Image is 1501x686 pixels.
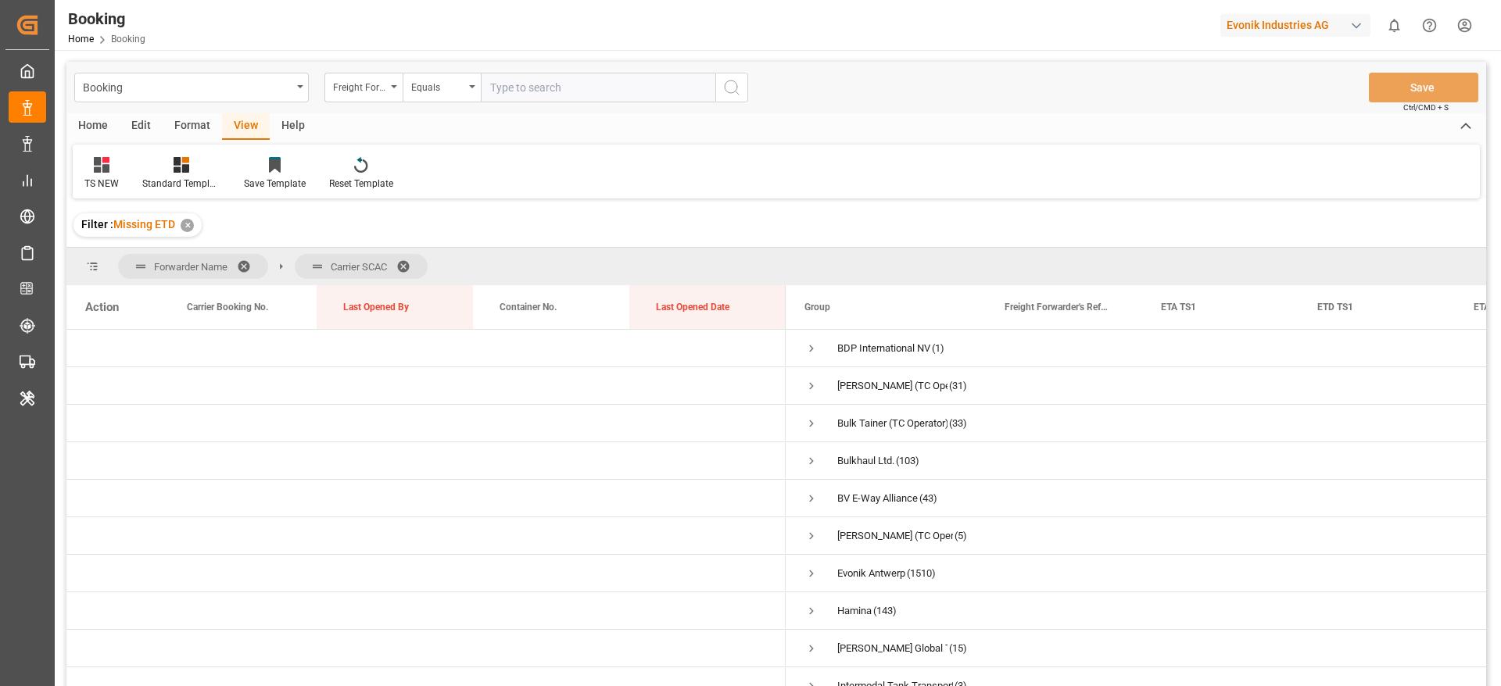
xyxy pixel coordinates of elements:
div: Press SPACE to select this row. [66,517,786,555]
div: Format [163,113,222,140]
span: (5) [955,518,967,554]
div: Bulkhaul Ltd. [837,443,894,479]
button: Save [1369,73,1478,102]
div: BDP International NV [837,330,930,366]
span: (1) [932,330,944,366]
button: search button [715,73,748,102]
div: BV E-Way Alliance [837,481,918,516]
div: Help [270,113,317,140]
button: Evonik Industries AG [1220,10,1377,40]
div: Press SPACE to select this row. [66,442,786,480]
span: Carrier SCAC [331,261,387,273]
span: (15) [949,631,967,666]
span: ETA TS1 [1161,302,1196,313]
div: Booking [68,7,145,30]
div: Press SPACE to select this row. [66,630,786,667]
span: Forwarder Name [154,261,227,273]
span: Last Opened Date [656,302,729,313]
div: Press SPACE to select this row. [66,330,786,367]
div: Press SPACE to select this row. [66,480,786,517]
div: Save Template [244,177,306,191]
div: Edit [120,113,163,140]
span: Last Opened By [343,302,409,313]
button: Help Center [1412,8,1447,43]
a: Home [68,34,94,45]
div: Evonik Antwerp [837,556,905,591]
div: Press SPACE to select this row. [66,367,786,405]
div: Press SPACE to select this row. [66,592,786,630]
span: (143) [873,593,897,629]
div: Action [85,300,119,314]
div: Hamina [837,593,872,629]
div: Equals [411,77,464,95]
span: Missing ETD [113,218,175,230]
span: Filter : [81,218,113,230]
div: Freight Forwarder's Reference No. [333,77,386,95]
div: Reset Template [329,177,393,191]
button: open menu [324,73,403,102]
span: (33) [949,406,967,441]
div: Press SPACE to select this row. [66,405,786,442]
button: show 0 new notifications [1377,8,1412,43]
div: View [222,113,270,140]
span: (31) [949,368,967,404]
span: Container No. [500,302,557,313]
div: Booking [83,77,292,96]
div: [PERSON_NAME] (TC Operator) [837,368,948,404]
span: Ctrl/CMD + S [1403,102,1449,113]
button: open menu [403,73,481,102]
div: TS NEW [84,177,119,191]
span: (1510) [907,556,936,591]
div: Evonik Industries AG [1220,14,1370,37]
span: Group [804,302,830,313]
div: Bulk Tainer (TC Operator) [837,406,948,441]
div: Press SPACE to select this row. [66,555,786,592]
span: ETD TS1 [1317,302,1353,313]
div: ✕ [181,219,194,232]
button: open menu [74,73,309,102]
div: Home [66,113,120,140]
span: (103) [896,443,919,479]
div: Standard Templates [142,177,220,191]
input: Type to search [481,73,715,102]
span: Carrier Booking No. [187,302,268,313]
span: Freight Forwarder's Reference No. [1005,302,1109,313]
div: [PERSON_NAME] (TC Operator) [837,518,953,554]
div: [PERSON_NAME] Global Transport BV [837,631,948,666]
span: (43) [919,481,937,516]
